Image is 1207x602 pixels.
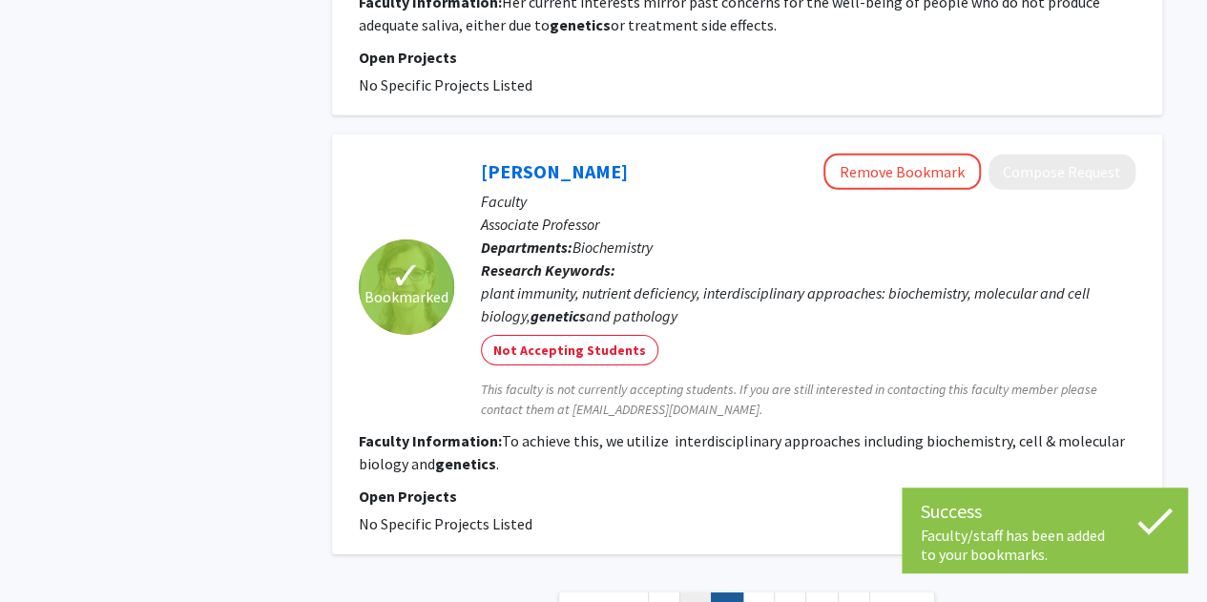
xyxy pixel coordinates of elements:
[359,485,1135,508] p: Open Projects
[988,155,1135,190] button: Compose Request to Antje Heese
[390,266,423,285] span: ✓
[481,380,1135,420] span: This faculty is not currently accepting students. If you are still interested in contacting this ...
[481,260,615,280] b: Research Keywords:
[921,497,1169,526] div: Success
[550,15,611,34] b: genetics
[481,281,1135,327] div: plant immunity, nutrient deficiency, interdisciplinary approaches: biochemistry, molecular and ce...
[359,75,532,94] span: No Specific Projects Listed
[481,213,1135,236] p: Associate Professor
[572,238,653,257] span: Biochemistry
[14,516,81,588] iframe: Chat
[921,526,1169,564] div: Faculty/staff has been added to your bookmarks.
[359,514,532,533] span: No Specific Projects Listed
[481,159,628,183] a: [PERSON_NAME]
[364,285,448,308] span: Bookmarked
[823,154,981,190] button: Remove Bookmark
[531,306,586,325] b: genetics
[359,46,1135,69] p: Open Projects
[481,335,658,365] mat-chip: Not Accepting Students
[359,431,1125,473] fg-read-more: To achieve this, we utilize interdisciplinary approaches including biochemistry, cell & molecular...
[435,454,496,473] b: genetics
[359,431,502,450] b: Faculty Information:
[481,238,572,257] b: Departments:
[481,190,1135,213] p: Faculty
